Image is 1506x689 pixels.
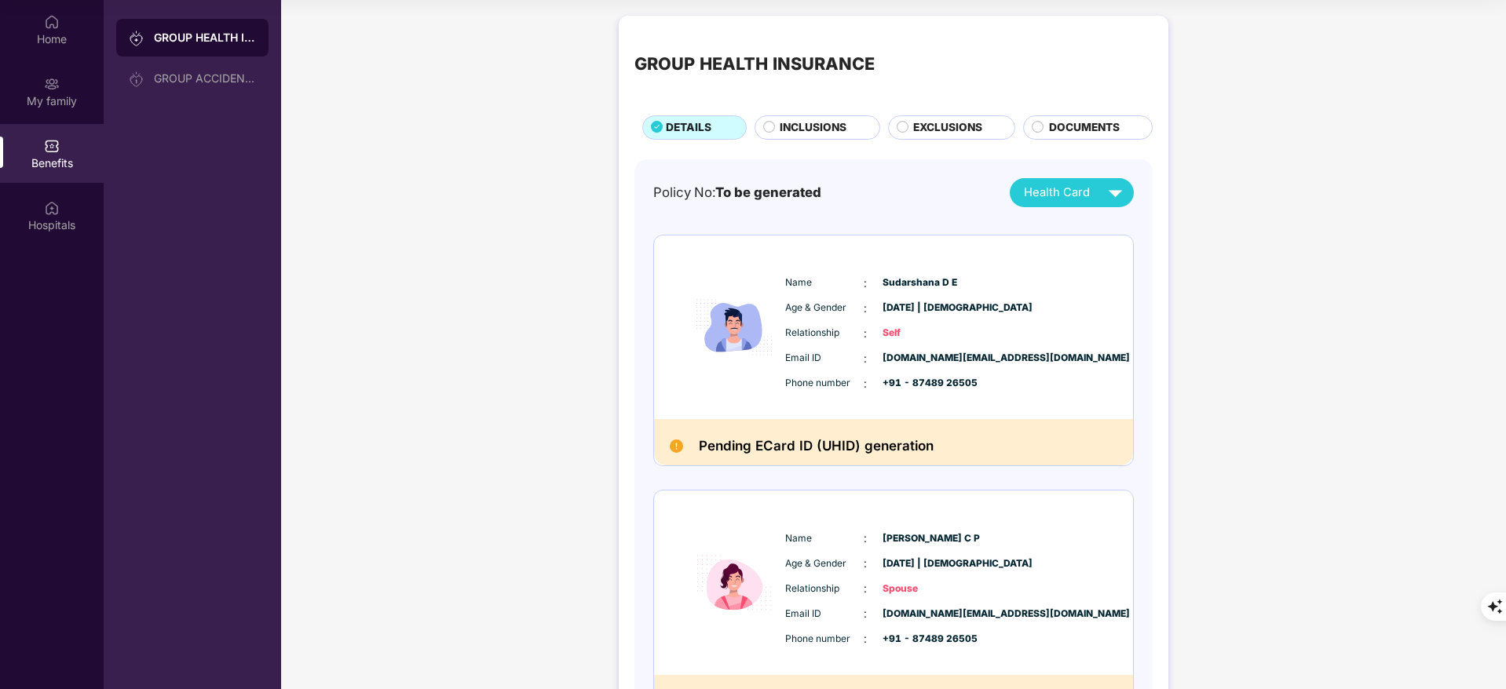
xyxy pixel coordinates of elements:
[1024,184,1090,202] span: Health Card
[785,351,864,366] span: Email ID
[687,251,781,404] img: icon
[666,119,711,137] span: DETAILS
[883,531,961,546] span: [PERSON_NAME] C P
[864,375,867,392] span: :
[785,531,864,546] span: Name
[634,50,875,77] div: GROUP HEALTH INSURANCE
[864,555,867,572] span: :
[785,581,864,596] span: Relationship
[44,14,60,30] img: svg+xml;base64,PHN2ZyBpZD0iSG9tZSIgeG1sbnM9Imh0dHA6Ly93d3cudzMub3JnLzIwMDAvc3ZnIiB3aWR0aD0iMjAiIG...
[44,200,60,216] img: svg+xml;base64,PHN2ZyBpZD0iSG9zcGl0YWxzIiB4bWxucz0iaHR0cDovL3d3dy53My5vcmcvMjAwMC9zdmciIHdpZHRoPS...
[785,301,864,315] span: Age & Gender
[883,607,961,622] span: [DOMAIN_NAME][EMAIL_ADDRESS][DOMAIN_NAME]
[913,119,982,137] span: EXCLUSIONS
[44,76,60,92] img: svg+xml;base64,PHN2ZyB3aWR0aD0iMjAiIGhlaWdodD0iMjAiIHZpZXdCb3g9IjAgMCAyMCAyMCIgZmlsbD0ibm9uZSIgeG...
[653,182,821,202] div: Policy No:
[154,72,256,85] div: GROUP ACCIDENTAL INSURANCE
[785,632,864,647] span: Phone number
[687,506,781,659] img: icon
[883,632,961,647] span: +91 - 87489 26505
[154,30,256,46] div: GROUP HEALTH INSURANCE
[780,119,846,137] span: INCLUSIONS
[864,605,867,622] span: :
[785,607,864,622] span: Email ID
[864,300,867,317] span: :
[785,556,864,571] span: Age & Gender
[1049,119,1120,137] span: DOCUMENTS
[1010,178,1134,207] button: Health Card
[699,435,934,458] h2: Pending ECard ID (UHID) generation
[785,376,864,391] span: Phone number
[864,580,867,597] span: :
[864,530,867,547] span: :
[883,275,961,290] span: Sudarshana D E
[883,351,961,366] span: [DOMAIN_NAME][EMAIL_ADDRESS][DOMAIN_NAME]
[883,326,961,341] span: Self
[864,630,867,647] span: :
[129,71,144,87] img: svg+xml;base64,PHN2ZyB3aWR0aD0iMjAiIGhlaWdodD0iMjAiIHZpZXdCb3g9IjAgMCAyMCAyMCIgZmlsbD0ibm9uZSIgeG...
[129,31,144,46] img: svg+xml;base64,PHN2ZyB3aWR0aD0iMjAiIGhlaWdodD0iMjAiIHZpZXdCb3g9IjAgMCAyMCAyMCIgZmlsbD0ibm9uZSIgeG...
[715,184,821,200] span: To be generated
[785,275,864,290] span: Name
[864,275,867,292] span: :
[670,439,683,453] img: Pending
[785,326,864,341] span: Relationship
[864,350,867,367] span: :
[883,556,961,571] span: [DATE] | [DEMOGRAPHIC_DATA]
[883,581,961,596] span: Spouse
[883,376,961,391] span: +91 - 87489 26505
[44,138,60,154] img: svg+xml;base64,PHN2ZyBpZD0iQmVuZWZpdHMiIHhtbG5zPSJodHRwOi8vd3d3LnczLm9yZy8yMDAwL3N2ZyIgd2lkdGg9Ij...
[864,325,867,342] span: :
[1102,179,1129,206] img: svg+xml;base64,PHN2ZyB4bWxucz0iaHR0cDovL3d3dy53My5vcmcvMjAwMC9zdmciIHZpZXdCb3g9IjAgMCAyNCAyNCIgd2...
[883,301,961,315] span: [DATE] | [DEMOGRAPHIC_DATA]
